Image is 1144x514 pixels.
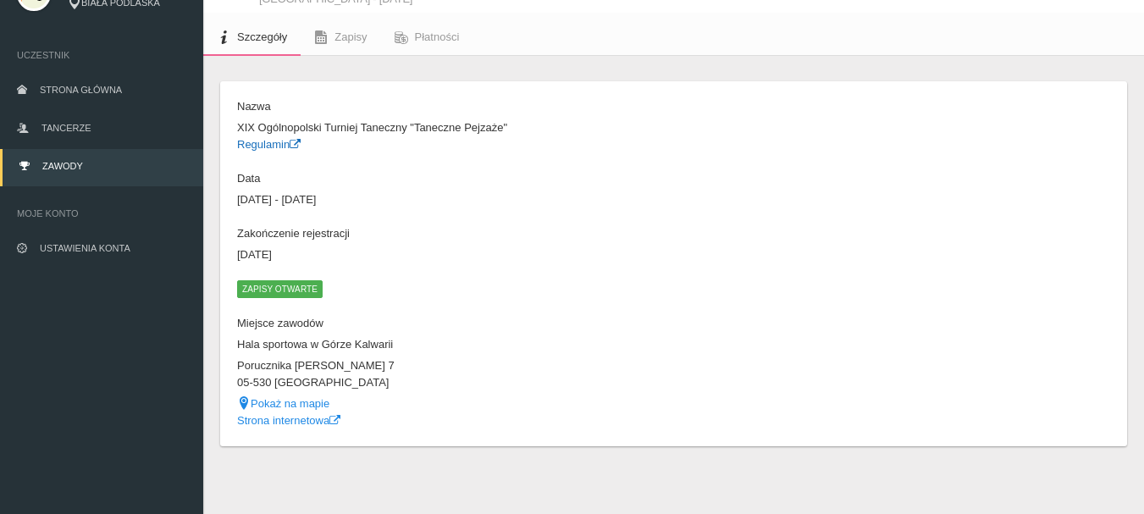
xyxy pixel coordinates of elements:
a: Pokaż na mapie [237,397,329,410]
dt: Zakończenie rejestracji [237,225,666,242]
span: Zawody [42,161,83,171]
span: Zapisy otwarte [237,280,323,297]
dt: Nazwa [237,98,666,115]
a: Szczegóły [203,19,301,56]
dt: Data [237,170,666,187]
span: Uczestnik [17,47,186,64]
span: Zapisy [334,30,367,43]
span: Moje konto [17,205,186,222]
a: Regulamin [237,138,301,151]
a: Zapisy [301,19,380,56]
dd: XIX Ogólnopolski Turniej Taneczny "Taneczne Pejzaże" [237,119,666,136]
a: Zapisy otwarte [237,282,323,295]
dd: Hala sportowa w Górze Kalwarii [237,336,666,353]
span: Ustawienia konta [40,243,130,253]
dt: Miejsce zawodów [237,315,666,332]
dd: [DATE] - [DATE] [237,191,666,208]
dd: 05-530 [GEOGRAPHIC_DATA] [237,374,666,391]
dd: Porucznika [PERSON_NAME] 7 [237,357,666,374]
a: Płatności [381,19,473,56]
span: Tancerze [41,123,91,133]
dd: [DATE] [237,246,666,263]
span: Płatności [415,30,460,43]
a: Strona internetowa [237,414,340,427]
span: Szczegóły [237,30,287,43]
span: Strona główna [40,85,122,95]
